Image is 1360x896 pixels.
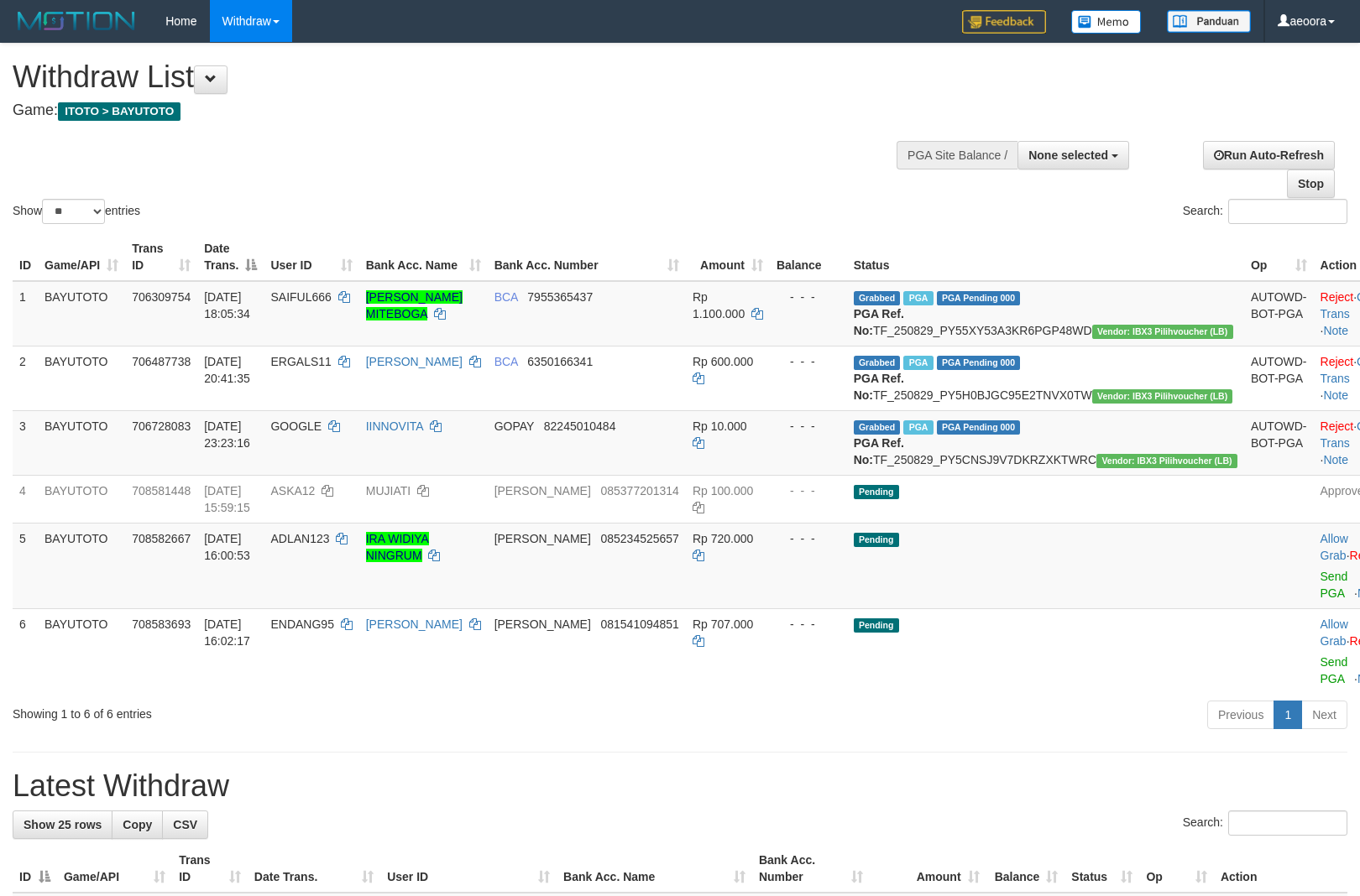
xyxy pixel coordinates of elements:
th: Status [847,233,1244,281]
span: None selected [1028,148,1108,162]
span: Marked by aeojona [903,291,933,305]
td: 3 [13,410,38,475]
span: · [1321,532,1350,562]
a: Run Auto-Refresh [1203,141,1335,169]
a: Previous [1207,701,1274,729]
div: PGA Site Balance / [897,141,1017,169]
span: Copy 081541094851 to clipboard [600,617,678,631]
th: Bank Acc. Name: activate to sort column ascending [359,233,488,281]
span: GOOGLE [270,419,322,433]
th: Trans ID: activate to sort column ascending [125,233,197,281]
h1: Latest Withdraw [13,769,1347,803]
td: BAYUTOTO [38,346,125,410]
a: IRA WIDIYA NINGRUM [366,532,429,562]
span: Marked by aeojona [903,420,933,435]
td: AUTOWD-BOT-PGA [1244,410,1314,475]
span: ENDANG95 [270,617,333,631]
img: panduan.png [1167,10,1251,33]
span: Rp 600.000 [693,355,753,368]
td: AUTOWD-BOT-PGA [1244,346,1314,410]
td: 4 [13,475,38,523]
a: Send PGA [1321,655,1348,685]
div: Showing 1 to 6 of 6 entries [13,699,554,722]
span: [DATE] 23:23:16 [204,419,250,450]
button: None selected [1017,141,1129,169]
a: Allow Grab [1321,617,1348,648]
td: BAYUTOTO [38,475,125,523]
td: BAYUTOTO [38,281,125,346]
b: PGA Ref. No: [854,372,904,402]
span: Copy 82245010484 to clipboard [544,419,616,433]
span: 708583693 [132,617,191,631]
span: [PERSON_NAME] [494,617,591,631]
div: - - - [777,418,840,435]
span: [DATE] 15:59:15 [204,484,250,514]
th: Amount: activate to sort column ascending [686,233,770,281]
a: Reject [1321,355,1354,368]
td: BAYUTOTO [38,608,125,694]
span: Pending [854,618,899,633]
span: Copy 6350166341 to clipboard [527,355,593,368]
a: Next [1301,701,1347,729]
th: Date Trans.: activate to sort column ascending [248,845,380,893]
span: Grabbed [854,356,901,370]
label: Search: [1183,810,1347,836]
td: BAYUTOTO [38,523,125,608]
th: User ID: activate to sort column ascending [264,233,358,281]
td: 5 [13,523,38,608]
a: Allow Grab [1321,532,1348,562]
span: 706309754 [132,290,191,304]
th: Balance: activate to sort column ascending [986,845,1065,893]
th: Op: activate to sort column ascending [1244,233,1314,281]
span: Rp 1.100.000 [693,290,745,320]
span: ERGALS11 [270,355,331,368]
input: Search: [1228,810,1347,836]
span: GOPAY [494,419,534,433]
span: [DATE] 16:02:17 [204,617,250,648]
div: - - - [777,353,840,370]
span: Pending [854,485,899,499]
span: Vendor URL: https://dashboard.q2checkout.com/secure [1092,325,1233,339]
span: Rp 720.000 [693,532,753,545]
th: Bank Acc. Number: activate to sort column ascending [752,845,870,893]
a: Reject [1321,290,1354,304]
td: TF_250829_PY5H0BJGC95E2TNVX0TW [847,346,1244,410]
span: Grabbed [854,291,901,305]
span: Pending [854,533,899,547]
img: Feedback.jpg [962,10,1046,34]
a: Send PGA [1321,570,1348,600]
a: IINNOVITA [366,419,423,433]
span: Marked by aeojona [903,356,933,370]
th: Trans ID: activate to sort column ascending [172,845,248,893]
span: Copy 7955365437 to clipboard [527,290,593,304]
label: Show entries [13,199,140,224]
img: MOTION_logo.png [13,8,140,34]
th: ID [13,233,38,281]
img: Button%20Memo.svg [1071,10,1142,34]
select: Showentries [42,199,105,224]
b: PGA Ref. No: [854,307,904,337]
a: Note [1323,388,1348,402]
th: Game/API: activate to sort column ascending [57,845,172,893]
span: [DATE] 18:05:34 [204,290,250,320]
th: Amount: activate to sort column ascending [870,845,986,893]
th: User ID: activate to sort column ascending [380,845,557,893]
a: Reject [1321,419,1354,433]
a: 1 [1274,701,1302,729]
span: · [1321,617,1350,648]
span: CSV [173,818,197,831]
a: Copy [112,810,163,839]
span: [DATE] 20:41:35 [204,355,250,385]
input: Search: [1228,199,1347,224]
span: Rp 707.000 [693,617,753,631]
th: Op: activate to sort column ascending [1139,845,1213,893]
th: Game/API: activate to sort column ascending [38,233,125,281]
th: Bank Acc. Name: activate to sort column ascending [557,845,752,893]
a: CSV [162,810,208,839]
div: - - - [777,482,840,499]
span: PGA Pending [937,420,1021,435]
b: PGA Ref. No: [854,436,904,466]
div: - - - [777,530,840,547]
span: Show 25 rows [24,818,102,831]
span: [DATE] 16:00:53 [204,532,250,562]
